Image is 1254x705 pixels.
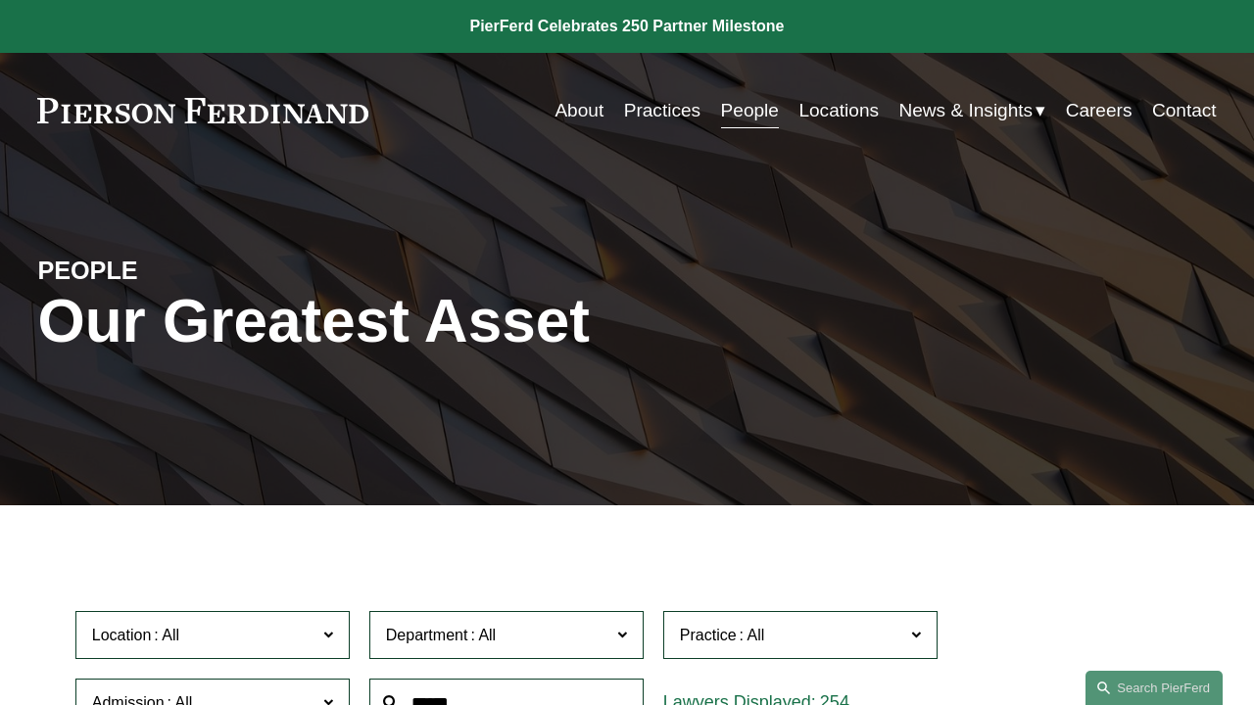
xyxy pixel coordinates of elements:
[798,92,879,129] a: Locations
[555,92,603,129] a: About
[386,627,468,643] span: Department
[624,92,700,129] a: Practices
[721,92,779,129] a: People
[1066,92,1133,129] a: Careers
[898,94,1033,127] span: News & Insights
[1152,92,1217,129] a: Contact
[37,286,823,355] h1: Our Greatest Asset
[898,92,1045,129] a: folder dropdown
[680,627,737,643] span: Practice
[92,627,152,643] span: Location
[1085,671,1223,705] a: Search this site
[37,255,332,286] h4: PEOPLE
